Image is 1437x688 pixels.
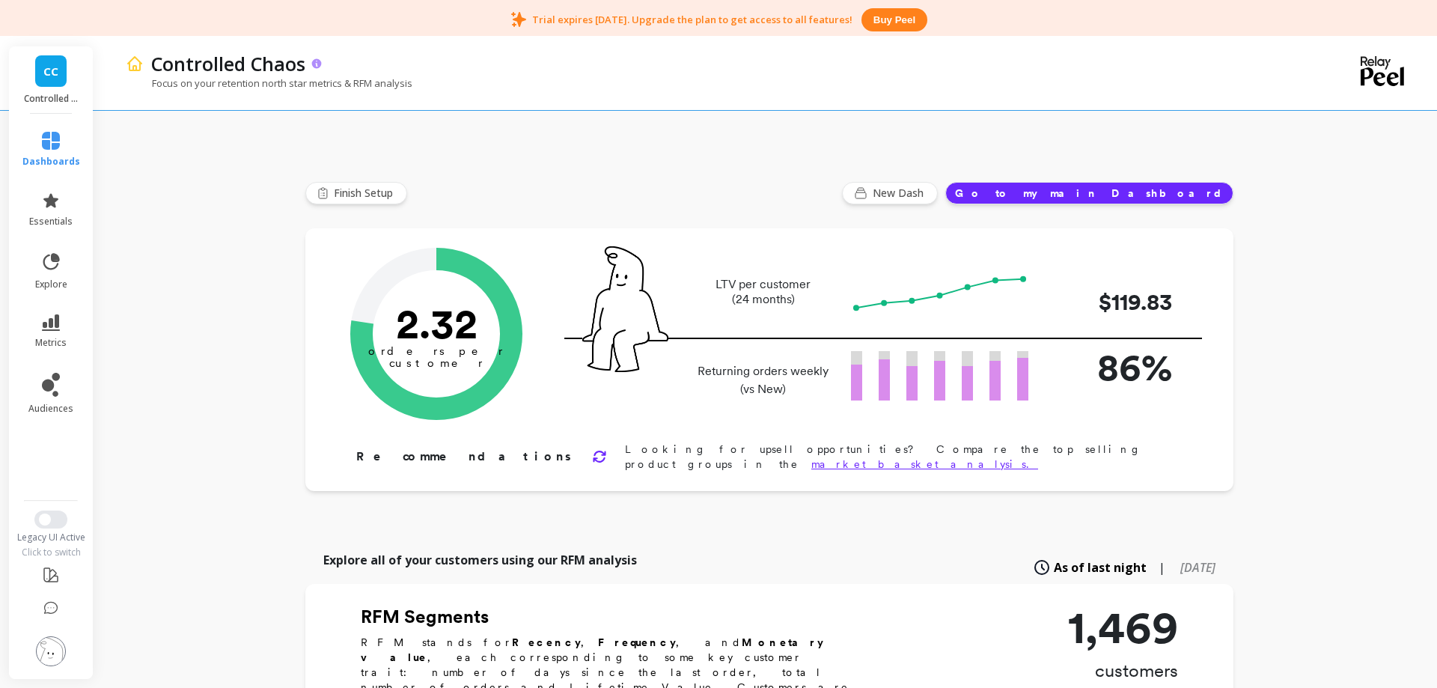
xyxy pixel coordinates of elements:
div: Legacy UI Active [7,532,95,544]
p: Looking for upsell opportunities? Compare the top selling product groups in the [625,442,1186,472]
span: | [1159,558,1165,576]
button: Go to my main Dashboard [945,182,1233,204]
p: $119.83 [1052,285,1172,319]
tspan: customer [389,356,484,370]
span: CC [43,63,58,80]
p: Focus on your retention north star metrics & RFM analysis [126,76,412,90]
b: Frequency [598,636,676,648]
div: Click to switch [7,547,95,558]
span: [DATE] [1180,559,1215,576]
p: Controlled Chaos [151,51,305,76]
p: Trial expires [DATE]. Upgrade the plan to get access to all features! [532,13,852,26]
p: 1,469 [1068,605,1178,650]
button: Buy peel [861,8,927,31]
button: Switch to New UI [34,511,67,529]
b: Recency [512,636,581,648]
span: metrics [35,337,67,349]
p: Recommendations [356,448,574,466]
span: dashboards [22,156,80,168]
span: New Dash [873,186,928,201]
span: explore [35,278,67,290]
button: Finish Setup [305,182,407,204]
text: 2.32 [396,299,478,348]
span: As of last night [1054,558,1147,576]
p: customers [1068,659,1178,683]
p: Explore all of your customers using our RFM analysis [323,551,637,569]
img: profile picture [36,636,66,666]
tspan: orders per [368,344,504,358]
img: header icon [126,55,144,73]
span: essentials [29,216,73,228]
a: market basket analysis. [811,458,1038,470]
span: Finish Setup [334,186,397,201]
p: 86% [1052,339,1172,395]
h2: RFM Segments [361,605,870,629]
p: Returning orders weekly (vs New) [693,362,833,398]
button: New Dash [842,182,938,204]
img: pal seatted on line [582,246,668,372]
p: Controlled Chaos [24,93,79,105]
span: audiences [28,403,73,415]
p: LTV per customer (24 months) [693,277,833,307]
